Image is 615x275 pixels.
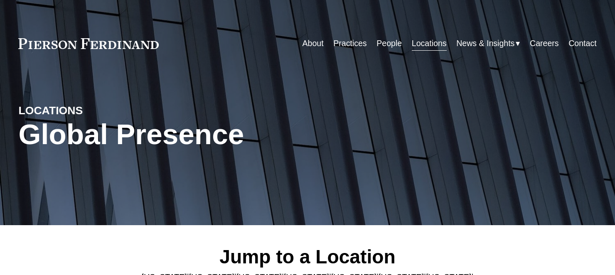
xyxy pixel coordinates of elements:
h4: LOCATIONS [18,104,163,118]
h2: Jump to a Location [139,246,476,269]
a: Practices [333,35,367,52]
h1: Global Presence [18,118,403,151]
a: Locations [412,35,447,52]
a: About [302,35,323,52]
a: People [376,35,402,52]
a: Contact [568,35,596,52]
a: folder dropdown [456,35,520,52]
span: News & Insights [456,36,514,51]
a: Careers [530,35,559,52]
